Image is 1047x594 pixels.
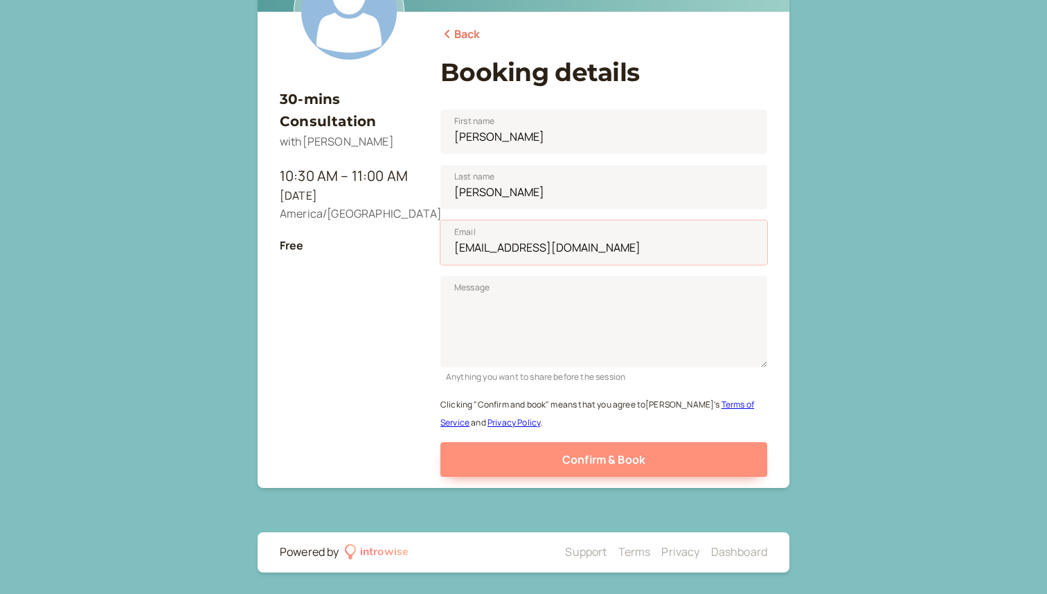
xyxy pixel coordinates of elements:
[280,543,339,561] div: Powered by
[360,543,409,561] div: introwise
[440,399,754,428] small: Clicking "Confirm and book" means that you agree to [PERSON_NAME] ' s and .
[454,225,476,239] span: Email
[454,281,490,295] span: Message
[562,452,645,467] span: Confirm & Book
[440,442,767,477] button: Confirm & Book
[565,544,607,559] a: Support
[440,165,767,209] input: Last name
[345,543,409,561] a: introwise
[280,88,418,133] h3: 30-mins Consultation
[661,544,699,559] a: Privacy
[280,187,418,205] div: [DATE]
[440,220,767,265] input: Email
[280,134,394,149] span: with [PERSON_NAME]
[487,417,540,428] a: Privacy Policy
[280,165,418,187] div: 10:30 AM – 11:00 AM
[440,58,767,87] h1: Booking details
[280,205,418,223] div: America/[GEOGRAPHIC_DATA]
[440,26,481,44] a: Back
[440,367,767,383] div: Anything you want to share before the session
[440,110,767,154] input: First name
[618,544,651,559] a: Terms
[440,276,767,367] textarea: Message
[280,238,304,253] b: Free
[454,114,495,128] span: First name
[711,544,767,559] a: Dashboard
[454,170,494,184] span: Last name
[440,399,754,428] a: Terms of Service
